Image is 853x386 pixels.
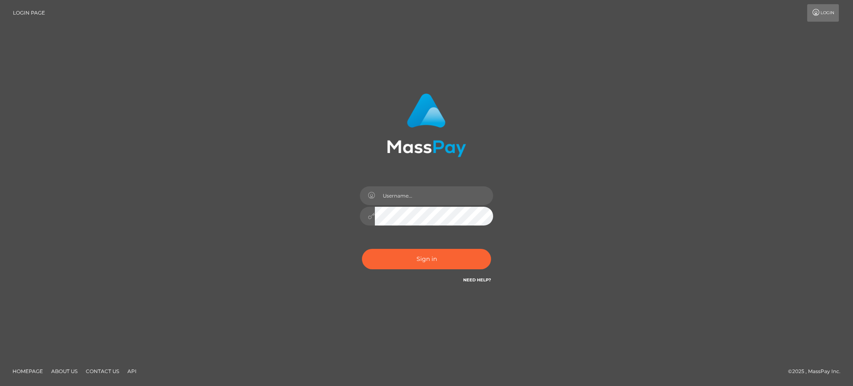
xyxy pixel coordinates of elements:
img: MassPay Login [387,93,466,157]
a: About Us [48,365,81,378]
button: Sign in [362,249,491,269]
div: © 2025 , MassPay Inc. [788,367,847,376]
input: Username... [375,186,493,205]
a: Homepage [9,365,46,378]
a: Login Page [13,4,45,22]
a: API [124,365,140,378]
a: Contact Us [82,365,122,378]
a: Need Help? [463,277,491,283]
a: Login [807,4,839,22]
